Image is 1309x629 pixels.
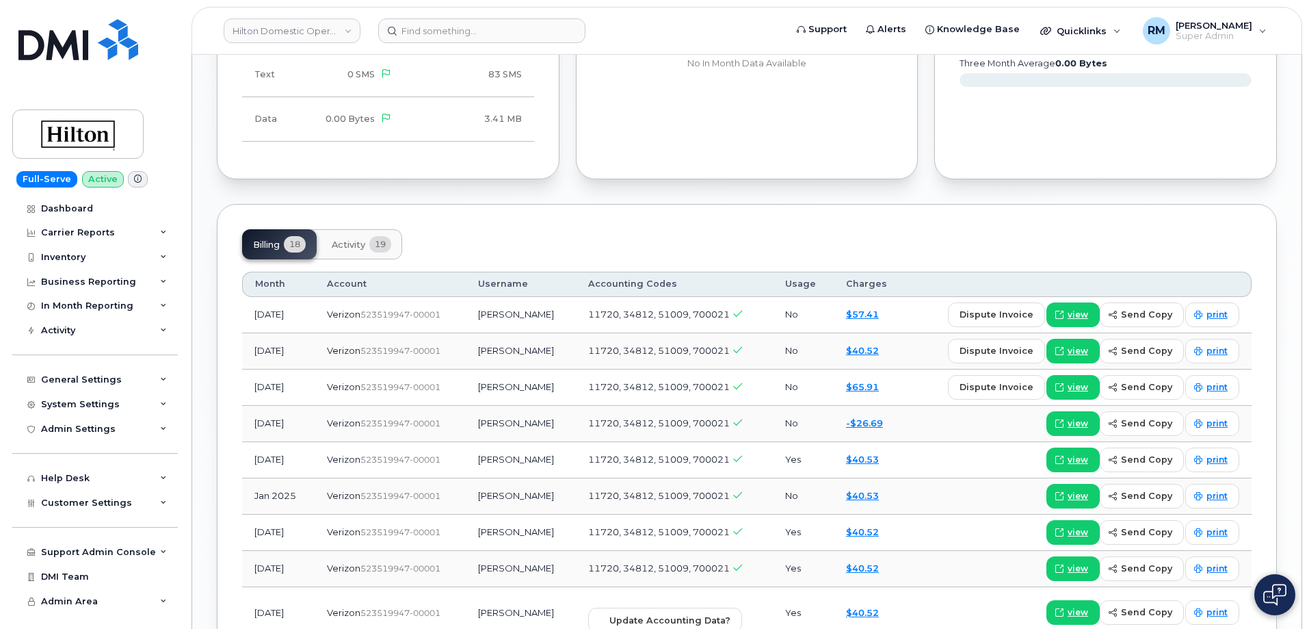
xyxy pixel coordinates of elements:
[327,563,360,574] span: Verizon
[1263,584,1286,606] img: Open chat
[242,515,315,551] td: [DATE]
[242,297,315,333] td: [DATE]
[834,272,905,296] th: Charges
[360,418,440,428] span: 523519947-00001
[360,346,440,356] span: 523519947-00001
[1185,448,1239,472] a: print
[327,381,360,392] span: Verizon
[588,418,730,428] span: 11720, 34812, 51009, 700021
[1068,345,1088,357] span: view
[588,526,730,537] span: 11720, 34812, 51009, 700021
[242,53,300,97] td: Text
[1121,417,1172,430] span: send copy
[1206,490,1228,502] span: print
[1206,526,1228,539] span: print
[360,382,440,392] span: 523519947-00001
[466,551,576,587] td: [PERSON_NAME]
[1206,345,1228,357] span: print
[1046,448,1100,472] a: view
[1100,600,1184,625] button: send copy
[1046,411,1100,436] a: view
[466,370,576,406] td: [PERSON_NAME]
[588,563,730,574] span: 11720, 34812, 51009, 700021
[360,309,440,320] span: 523519947-00001
[773,272,834,296] th: Usage
[242,333,315,370] td: [DATE]
[242,442,315,478] td: [DATE]
[1176,20,1252,31] span: [PERSON_NAME]
[588,381,730,392] span: 11720, 34812, 51009, 700021
[327,345,360,356] span: Verizon
[916,16,1029,43] a: Knowledge Base
[1046,375,1100,400] a: view
[1133,17,1276,44] div: Rachel Miller
[1176,31,1252,42] span: Super Admin
[808,23,847,36] span: Support
[960,344,1033,357] span: dispute invoice
[846,454,879,465] a: $40.53
[1068,309,1088,321] span: view
[846,490,879,501] a: $40.53
[1046,484,1100,509] a: view
[242,478,315,515] td: Jan 2025
[466,333,576,370] td: [PERSON_NAME]
[1068,606,1088,619] span: view
[1121,381,1172,394] span: send copy
[1206,309,1228,321] span: print
[846,345,879,356] a: $40.52
[1046,339,1100,363] a: view
[327,490,360,501] span: Verizon
[846,526,879,537] a: $40.52
[1100,556,1184,581] button: send copy
[576,272,773,296] th: Accounting Codes
[242,370,315,406] td: [DATE]
[588,345,730,356] span: 11720, 34812, 51009, 700021
[327,454,360,465] span: Verizon
[1185,303,1239,327] a: print
[378,18,585,43] input: Find something...
[948,303,1045,327] button: dispute invoice
[466,478,576,515] td: [PERSON_NAME]
[1206,454,1228,466] span: print
[1046,556,1100,581] a: view
[1068,563,1088,575] span: view
[1121,308,1172,321] span: send copy
[1100,520,1184,545] button: send copy
[242,97,300,142] td: Data
[773,478,834,515] td: No
[1100,303,1184,327] button: send copy
[1185,520,1239,545] a: print
[1206,563,1228,575] span: print
[326,114,375,124] span: 0.00 Bytes
[1068,490,1088,502] span: view
[948,375,1045,400] button: dispute invoice
[360,563,440,574] span: 523519947-00001
[1100,375,1184,400] button: send copy
[224,18,360,43] a: Hilton Domestic Operating Company Inc
[360,491,440,501] span: 523519947-00001
[1055,58,1107,68] tspan: 0.00 Bytes
[1046,303,1100,327] a: view
[601,57,893,70] p: No In Month Data Available
[1185,484,1239,509] a: print
[369,236,391,253] span: 19
[1100,448,1184,472] button: send copy
[773,333,834,370] td: No
[846,418,883,428] a: -$26.69
[1068,381,1088,394] span: view
[787,16,856,43] a: Support
[1046,600,1100,625] a: view
[937,23,1020,36] span: Knowledge Base
[773,406,834,442] td: No
[773,297,834,333] td: No
[773,370,834,406] td: No
[360,527,440,537] span: 523519947-00001
[1068,418,1088,430] span: view
[1206,381,1228,394] span: print
[773,551,834,587] td: Yes
[242,551,315,587] td: [DATE]
[466,442,576,478] td: [PERSON_NAME]
[347,69,375,79] span: 0 SMS
[1185,556,1239,581] a: print
[1031,17,1130,44] div: Quicklinks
